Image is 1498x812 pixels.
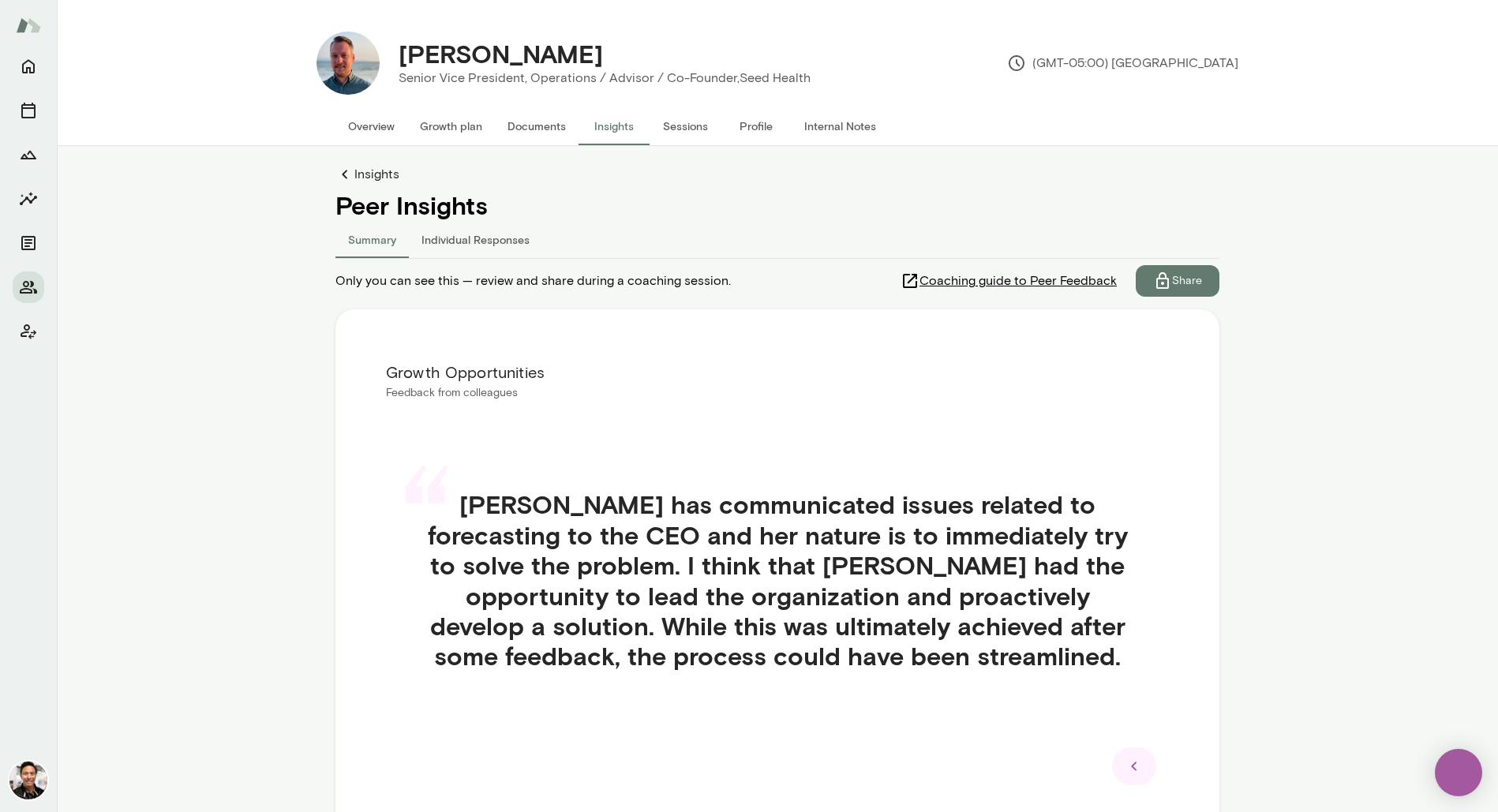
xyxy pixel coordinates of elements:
button: Share [1136,265,1219,297]
span: Only you can see this — review and share during a coaching session. [335,271,731,290]
p: Share [1172,273,1202,289]
div: “ [399,470,454,581]
h4: [PERSON_NAME] has communicated issues related to forecasting to the CEO and her nature is to imme... [424,489,1131,671]
p: Feedback from colleagues [386,385,1169,401]
button: Growth plan [407,107,495,145]
button: Documents [495,107,579,145]
button: Growth Plan [13,139,44,170]
h4: Peer Insights [335,190,1219,220]
img: Keith Frymark [316,32,380,95]
button: Individual Responses [409,220,542,258]
div: responses-tab [335,220,1219,258]
img: Albert Villarde [9,761,47,799]
button: Internal Notes [792,107,889,145]
button: Sessions [650,107,721,145]
button: Insights [13,183,44,215]
h4: [PERSON_NAME] [399,39,603,69]
button: Summary [335,220,409,258]
button: Sessions [13,95,44,126]
button: Client app [13,316,44,347]
img: Mento [16,10,41,40]
button: Profile [721,107,792,145]
a: Insights [335,165,1219,184]
h6: Growth Opportunities [386,360,1169,385]
span: Coaching guide to Peer Feedback [919,271,1117,290]
p: Senior Vice President, Operations / Advisor / Co-Founder, Seed Health [399,69,811,88]
button: Documents [13,227,44,259]
button: Home [13,51,44,82]
a: Coaching guide to Peer Feedback [901,265,1136,297]
button: Members [13,271,44,303]
p: (GMT-05:00) [GEOGRAPHIC_DATA] [1007,54,1238,73]
button: Insights [579,107,650,145]
button: Overview [335,107,407,145]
